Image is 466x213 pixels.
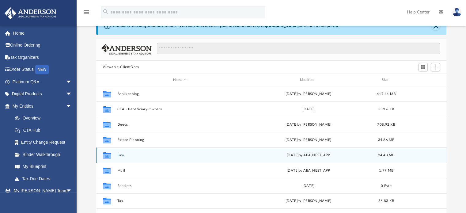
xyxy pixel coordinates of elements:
a: Digital Productsarrow_drop_down [4,88,81,100]
span: arrow_drop_down [66,76,78,88]
a: Home [4,27,81,39]
div: [DATE] [245,183,371,189]
span: 34.48 MB [378,154,394,157]
div: [DATE] by ABA_NEST_APP [245,168,371,173]
a: Binder Walkthrough [9,148,81,161]
button: Close [431,22,440,30]
div: Modified [245,77,371,83]
span: 339.6 KB [378,108,394,111]
span: 0 Byte [381,184,392,188]
span: arrow_drop_down [66,88,78,101]
img: User Pic [452,8,461,17]
div: [DATE] [245,107,371,112]
span: arrow_drop_down [66,100,78,112]
div: NEW [35,65,49,74]
a: CTA Hub [9,124,81,136]
a: Tax Due Dates [9,173,81,185]
a: Tax Organizers [4,51,81,63]
a: My Blueprint [9,161,78,173]
button: Estate Planning [117,138,243,142]
div: id [99,77,114,83]
a: My Entitiesarrow_drop_down [4,100,81,112]
div: [DATE] by ABA_NEST_APP [245,153,371,158]
a: Overview [9,112,81,124]
input: Search files and folders [157,43,440,54]
button: Mail [117,169,243,173]
span: arrow_drop_down [66,185,78,197]
a: Online Ordering [4,39,81,51]
button: Viewable-ClientDocs [103,64,139,70]
a: menu [83,12,90,16]
a: Platinum Q&Aarrow_drop_down [4,76,81,88]
span: 34.86 MB [378,138,394,142]
button: Receipts [117,184,243,188]
div: grid [96,86,447,213]
button: Add [431,63,440,71]
span: 708.92 KB [377,123,395,126]
div: Difficulty viewing your box folder? You can also access your account directly on outside of the p... [113,23,339,29]
div: Name [117,77,243,83]
div: [DATE] by [PERSON_NAME] [245,199,371,204]
button: Law [117,153,243,157]
div: Size [374,77,398,83]
a: Order StatusNEW [4,63,81,76]
span: 417.44 MB [377,92,395,96]
div: [DATE] by [PERSON_NAME] [245,122,371,127]
a: Entity Change Request [9,136,81,149]
span: 1.97 MB [379,169,393,172]
span: 36.83 KB [378,200,394,203]
button: Deeds [117,123,243,127]
div: [DATE] by [PERSON_NAME] [245,137,371,143]
i: search [102,8,109,15]
button: CTA - Beneficiary Owners [117,107,243,111]
button: Bookkeeping [117,92,243,96]
button: Tax [117,199,243,203]
img: Anderson Advisors Platinum Portal [3,7,58,19]
button: Switch to Grid View [419,63,428,71]
a: [DOMAIN_NAME] [266,23,299,28]
div: id [401,77,444,83]
a: My [PERSON_NAME] Teamarrow_drop_down [4,185,78,197]
i: menu [83,9,90,16]
div: [DATE] by [PERSON_NAME] [245,91,371,97]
